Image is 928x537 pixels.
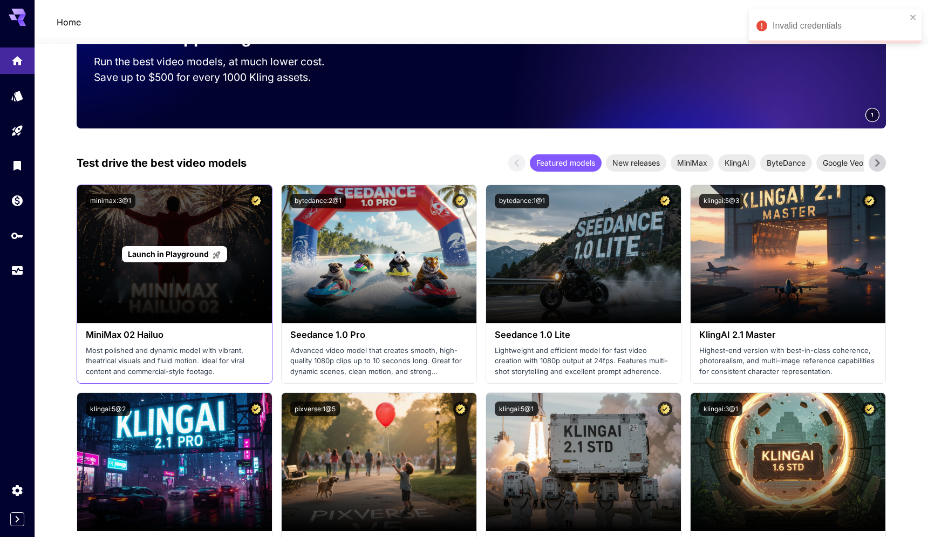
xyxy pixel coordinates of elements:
img: alt [282,185,476,323]
div: ByteDance [760,154,812,172]
nav: breadcrumb [57,16,81,29]
button: Expand sidebar [10,512,24,526]
img: alt [282,393,476,531]
button: Certified Model – Vetted for best performance and includes a commercial license. [658,194,672,208]
div: Featured models [530,154,602,172]
div: Library [11,159,24,172]
button: Certified Model – Vetted for best performance and includes a commercial license. [453,402,468,416]
p: Highest-end version with best-in-class coherence, photorealism, and multi-image reference capabil... [699,345,877,377]
p: Test drive the best video models [77,155,247,171]
span: New releases [606,157,666,168]
button: minimax:3@1 [86,194,135,208]
div: Usage [11,264,24,277]
div: API Keys [11,229,24,242]
span: Featured models [530,157,602,168]
p: Run the best video models, at much lower cost. [94,54,345,70]
div: Models [11,89,24,103]
button: klingai:3@1 [699,402,742,416]
p: Save up to $500 for every 1000 Kling assets. [94,70,345,85]
span: ByteDance [760,157,812,168]
button: Certified Model – Vetted for best performance and includes a commercial license. [862,194,877,208]
img: alt [77,393,272,531]
img: alt [486,393,681,531]
span: 1 [871,111,874,119]
button: close [910,13,917,22]
span: KlingAI [718,157,756,168]
p: Advanced video model that creates smooth, high-quality 1080p clips up to 10 seconds long. Great f... [290,345,468,377]
a: Launch in Playground [122,246,227,263]
div: Wallet [11,194,24,207]
h3: MiniMax 02 Hailuo [86,330,263,340]
div: New releases [606,154,666,172]
span: MiniMax [671,157,714,168]
img: alt [691,185,885,323]
div: Home [11,51,24,64]
button: Certified Model – Vetted for best performance and includes a commercial license. [658,402,672,416]
h3: Seedance 1.0 Lite [495,330,672,340]
div: Settings [11,484,24,497]
p: Lightweight and efficient model for fast video creation with 1080p output at 24fps. Features mult... [495,345,672,377]
button: klingai:5@1 [495,402,538,416]
div: Google Veo [816,154,870,172]
button: klingai:5@3 [699,194,743,208]
h3: Seedance 1.0 Pro [290,330,468,340]
h3: KlingAI 2.1 Master [699,330,877,340]
p: Most polished and dynamic model with vibrant, theatrical visuals and fluid motion. Ideal for vira... [86,345,263,377]
span: Google Veo [816,157,870,168]
div: Invalid credentials [773,19,906,32]
button: Certified Model – Vetted for best performance and includes a commercial license. [249,194,263,208]
div: Playground [11,124,24,138]
button: bytedance:1@1 [495,194,549,208]
img: alt [691,393,885,531]
button: Certified Model – Vetted for best performance and includes a commercial license. [453,194,468,208]
img: alt [486,185,681,323]
span: Launch in Playground [128,249,209,259]
div: MiniMax [671,154,714,172]
button: Certified Model – Vetted for best performance and includes a commercial license. [249,402,263,416]
div: KlingAI [718,154,756,172]
button: Certified Model – Vetted for best performance and includes a commercial license. [862,402,877,416]
button: bytedance:2@1 [290,194,346,208]
button: klingai:5@2 [86,402,130,416]
button: pixverse:1@5 [290,402,340,416]
a: Home [57,16,81,29]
